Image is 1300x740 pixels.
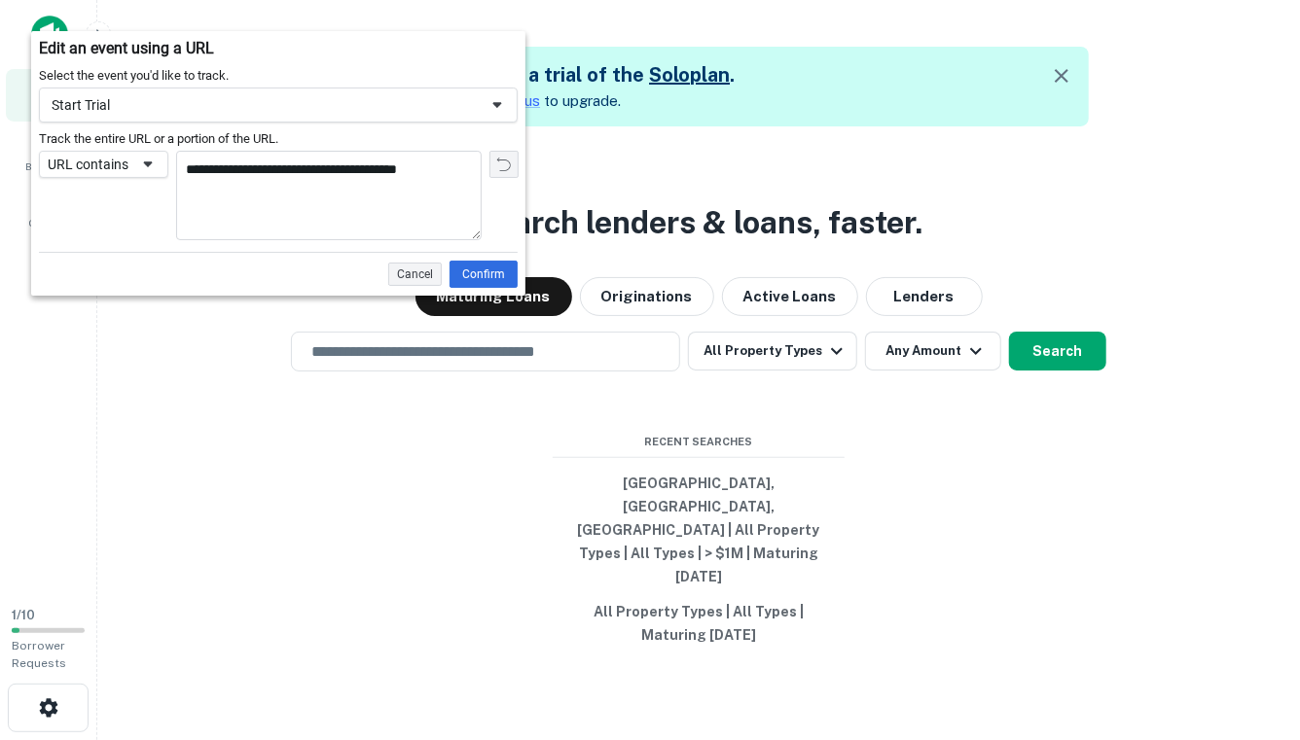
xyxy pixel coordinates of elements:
[388,263,442,286] div: Cancel
[489,151,519,178] div: Reset
[39,39,518,58] div: Edit an event using a URL
[553,466,845,594] button: [GEOGRAPHIC_DATA], [GEOGRAPHIC_DATA], [GEOGRAPHIC_DATA] | All Property Types | All Types | > $1M ...
[48,156,128,173] div: URL contains
[6,238,91,291] a: Saved
[553,434,845,450] span: Recent Searches
[336,89,735,113] p: Your trial has ended. to upgrade.
[722,277,858,316] button: Active Loans
[450,261,518,288] div: Confirm
[475,199,922,246] h3: Search lenders & loans, faster.
[29,215,68,230] span: Contacts
[415,277,572,316] button: Maturing Loans
[1009,332,1106,370] button: Search
[39,130,278,147] div: Track the entire URL or a portion of the URL.
[25,159,72,174] span: Borrowers
[12,639,66,670] span: Borrower Requests
[553,594,845,652] button: All Property Types | All Types | Maturing [DATE]
[865,332,1001,370] button: Any Amount
[12,608,35,622] span: 1 / 10
[6,69,91,122] a: Search
[39,88,518,123] div: Start TrialSelector button chevron
[6,182,91,234] a: Contacts
[1203,522,1300,616] iframe: Chat Widget
[649,63,730,87] a: Soloplan
[39,151,168,178] div: URL containsSelector button chevron
[688,332,857,370] button: All Property Types
[580,277,714,316] button: Originations
[39,68,229,83] span: Select the event you'd like to track.
[866,277,983,316] button: Lenders
[31,16,68,54] img: capitalize-icon.png
[336,60,735,89] h5: You are currently on a trial of the .
[6,125,91,178] a: Borrowers
[52,96,478,114] div: Start Trial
